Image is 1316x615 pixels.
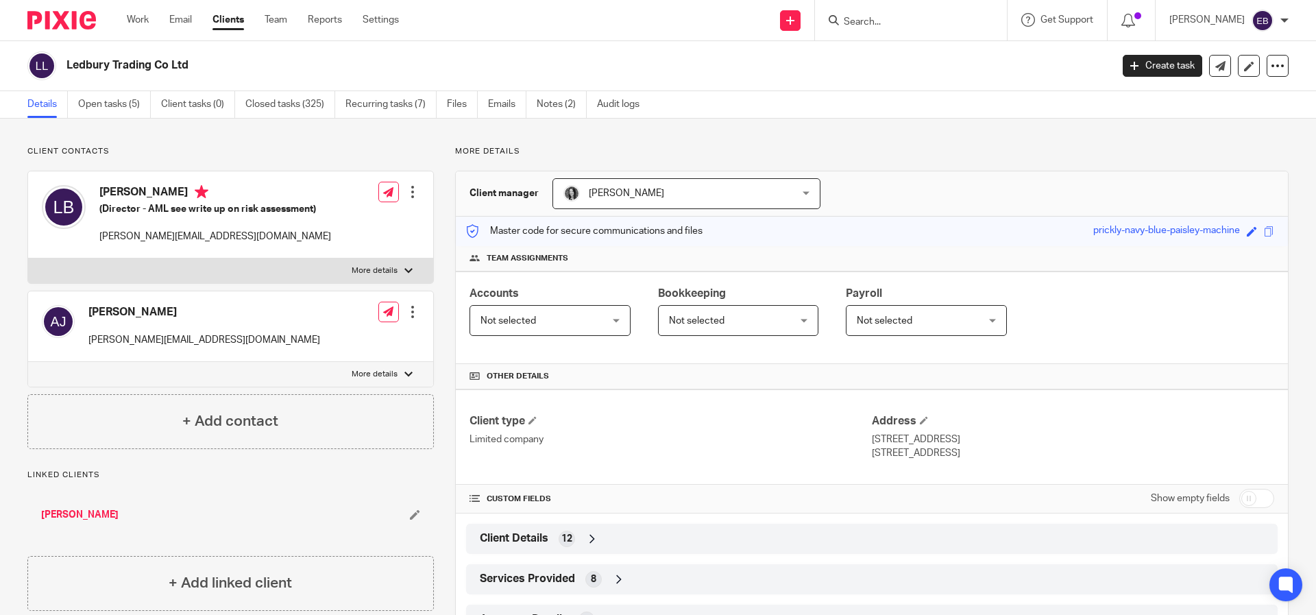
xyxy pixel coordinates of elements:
a: Client tasks (0) [161,91,235,118]
a: Notes (2) [537,91,587,118]
p: Limited company [470,433,872,446]
p: More details [352,369,398,380]
span: 8 [591,572,596,586]
i: Primary [195,185,208,199]
h4: Address [872,414,1274,429]
span: Not selected [857,316,912,326]
h4: [PERSON_NAME] [99,185,331,202]
span: Not selected [669,316,724,326]
h4: CUSTOM FIELDS [470,494,872,505]
p: [STREET_ADDRESS] [872,433,1274,446]
img: Pixie [27,11,96,29]
h5: (Director - AML see write up on risk assessment) [99,202,331,216]
span: Payroll [846,288,882,299]
p: Linked clients [27,470,434,481]
h4: + Add contact [182,411,278,432]
a: Audit logs [597,91,650,118]
span: Not selected [480,316,536,326]
a: Create task [1123,55,1202,77]
h4: [PERSON_NAME] [88,305,320,319]
h4: + Add linked client [169,572,292,594]
a: Reports [308,13,342,27]
h3: Client manager [470,186,539,200]
a: Closed tasks (325) [245,91,335,118]
a: Settings [363,13,399,27]
p: [PERSON_NAME][EMAIL_ADDRESS][DOMAIN_NAME] [99,230,331,243]
label: Show empty fields [1151,492,1230,505]
img: brodie%203%20small.jpg [563,185,580,202]
a: Files [447,91,478,118]
div: prickly-navy-blue-paisley-machine [1093,224,1240,239]
a: Email [169,13,192,27]
a: Details [27,91,68,118]
span: 12 [561,532,572,546]
p: [PERSON_NAME] [1169,13,1245,27]
img: svg%3E [1252,10,1274,32]
span: Client Details [480,531,548,546]
a: Team [265,13,287,27]
a: Emails [488,91,526,118]
p: More details [455,146,1289,157]
img: svg%3E [42,185,86,229]
p: [STREET_ADDRESS] [872,446,1274,460]
img: svg%3E [42,305,75,338]
p: More details [352,265,398,276]
span: Services Provided [480,572,575,586]
h4: Client type [470,414,872,429]
p: Client contacts [27,146,434,157]
a: Open tasks (5) [78,91,151,118]
p: Master code for secure communications and files [466,224,703,238]
a: Clients [212,13,244,27]
a: Work [127,13,149,27]
input: Search [842,16,966,29]
span: Other details [487,371,549,382]
p: [PERSON_NAME][EMAIL_ADDRESS][DOMAIN_NAME] [88,333,320,347]
a: [PERSON_NAME] [41,508,119,522]
img: svg%3E [27,51,56,80]
span: Get Support [1040,15,1093,25]
span: Accounts [470,288,519,299]
span: Team assignments [487,253,568,264]
a: Recurring tasks (7) [345,91,437,118]
h2: Ledbury Trading Co Ltd [66,58,895,73]
span: [PERSON_NAME] [589,189,664,198]
span: Bookkeeping [658,288,726,299]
